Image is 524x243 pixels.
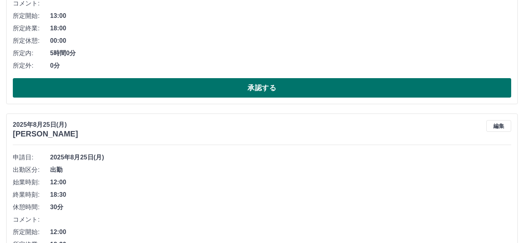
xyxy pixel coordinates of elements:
span: 終業時刻: [13,190,50,199]
span: 2025年8月25日(月) [50,153,511,162]
span: 18:00 [50,24,511,33]
h3: [PERSON_NAME] [13,129,78,138]
button: 編集 [486,120,511,132]
span: 出勤区分: [13,165,50,175]
span: 13:00 [50,11,511,21]
span: 0分 [50,61,511,70]
p: 2025年8月25日(月) [13,120,78,129]
span: 00:00 [50,36,511,45]
span: コメント: [13,215,50,224]
span: 所定終業: [13,24,50,33]
span: 所定外: [13,61,50,70]
span: 所定内: [13,49,50,58]
span: 所定休憩: [13,36,50,45]
span: 5時間0分 [50,49,511,58]
span: 30分 [50,203,511,212]
span: 休憩時間: [13,203,50,212]
span: 始業時刻: [13,178,50,187]
span: 申請日: [13,153,50,162]
span: 所定開始: [13,11,50,21]
span: 12:00 [50,227,511,237]
span: 12:00 [50,178,511,187]
button: 承認する [13,78,511,98]
span: 18:30 [50,190,511,199]
span: 出勤 [50,165,511,175]
span: 所定開始: [13,227,50,237]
